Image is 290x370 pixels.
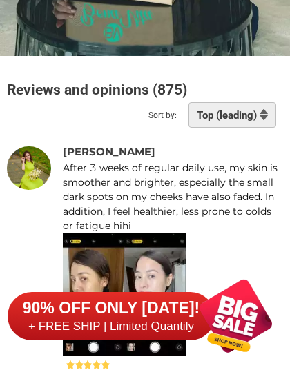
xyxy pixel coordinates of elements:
h6: 90% OFF ONLY [DATE]! [8,298,215,319]
h2: Reviews and opinions (875) [7,81,200,99]
h2: Sort by: [148,109,211,121]
p: After 3 weeks of regular daily use, my skin is smoother and brighter, especially the small dark s... [63,161,282,233]
h2: Top (leading) [197,109,261,121]
p: [PERSON_NAME] [63,146,234,158]
h6: + FREE SHIP | Limited Quantily [8,319,215,334]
